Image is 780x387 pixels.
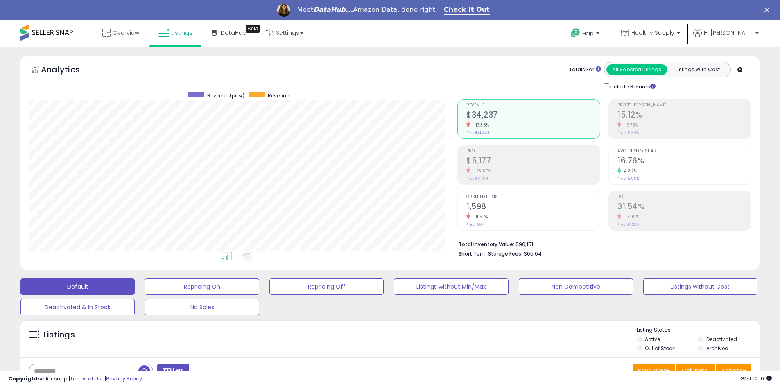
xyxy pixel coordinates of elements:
span: Columns [682,367,708,375]
small: -11.57% [470,214,488,220]
span: Listings [171,29,192,37]
small: Prev: $6,794 [466,176,488,181]
a: Hi [PERSON_NAME] [693,29,759,47]
button: Repricing On [145,278,259,295]
span: DataHub [221,29,246,37]
h2: 31.54% [617,202,751,213]
span: Healthy Supply [631,29,674,37]
span: Help [583,30,594,37]
span: Revenue [466,103,600,108]
div: seller snap | | [8,375,142,383]
span: Profit [466,149,600,154]
small: 4.82% [621,168,637,174]
button: Columns [676,364,715,378]
b: Total Inventory Value: [459,241,514,248]
label: Archived [706,345,728,352]
button: No Sales [145,299,259,315]
button: Non Competitive [519,278,633,295]
button: Filters [157,364,189,378]
b: Short Term Storage Fees: [459,250,522,257]
small: -17.38% [470,122,489,128]
a: DataHub [206,20,253,45]
a: Settings [260,20,310,45]
span: Profit [PERSON_NAME] [617,103,751,108]
span: Revenue [268,92,289,99]
a: Overview [96,20,145,45]
label: Out of Stock [645,345,675,352]
button: Actions [716,364,751,378]
h5: Analytics [41,64,96,77]
a: Help [564,22,608,47]
i: DataHub... [313,6,353,14]
small: Prev: $41,440 [466,130,489,135]
button: Repricing Off [269,278,384,295]
div: Include Returns [598,81,665,91]
small: Prev: 1,807 [466,222,484,227]
span: ROI [617,195,751,199]
span: $65.64 [524,250,542,258]
h5: Listings [43,329,75,341]
div: Meet Amazon Data, done right. [297,6,437,14]
p: Listing States: [637,326,760,334]
img: Profile image for Georgie [277,4,290,17]
span: Ordered Items [466,195,600,199]
small: Prev: 16.39% [617,130,639,135]
button: Save View [633,364,675,378]
button: Default [20,278,135,295]
strong: Copyright [8,375,38,382]
span: Overview [113,29,139,37]
span: Hi [PERSON_NAME] [704,29,753,37]
small: -7.99% [621,214,639,220]
button: Listings without Min/Max [394,278,508,295]
div: Close [764,7,773,12]
button: All Selected Listings [606,64,667,75]
h2: 16.76% [617,156,751,167]
label: Deactivated [706,336,737,343]
span: Revenue (prev) [207,92,244,99]
div: Tooltip anchor [246,25,260,33]
span: Avg. Buybox Share [617,149,751,154]
a: Privacy Policy [106,375,142,382]
h2: $5,177 [466,156,600,167]
a: Healthy Supply [615,20,686,47]
h2: 1,598 [466,202,600,213]
button: Deactivated & In Stock [20,299,135,315]
div: Totals For [569,66,601,74]
h2: $34,237 [466,110,600,121]
small: Prev: 34.28% [617,222,639,227]
button: Listings without Cost [643,278,757,295]
a: Check It Out [444,6,490,15]
small: Prev: 15.99% [617,176,639,181]
small: -23.80% [470,168,492,174]
h2: 15.12% [617,110,751,121]
a: Listings [152,20,199,45]
a: Terms of Use [70,375,105,382]
li: $90,151 [459,239,745,249]
small: -7.75% [621,122,638,128]
button: Listings With Cost [667,64,728,75]
i: Get Help [570,28,581,38]
label: Active [645,336,660,343]
span: 2025-09-15 12:10 GMT [740,375,772,382]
